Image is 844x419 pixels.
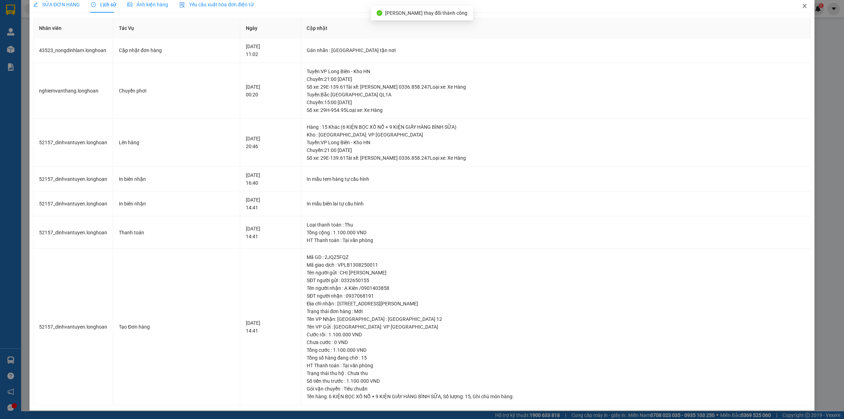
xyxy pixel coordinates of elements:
[307,331,805,338] div: Cước rồi : 1.100.000 VND
[301,19,811,38] th: Cập nhật
[119,46,234,54] div: Cập nhật đơn hàng
[246,83,295,99] div: [DATE] 00:20
[119,139,234,146] div: Lên hàng
[307,277,805,284] div: SĐT người gửi : 0332650155
[307,123,805,131] div: Hàng : 15 Khác (6 KIỆN BỌC XỐ NỔ + 9 KIỆN GIẤY HÀNG BÌNH SỮA)
[307,284,805,292] div: Tên người nhận : A Kiên /0901403858
[307,377,805,385] div: Số tiền thu trước : 1.100.000 VND
[246,196,295,211] div: [DATE] 14:41
[307,139,805,162] div: Tuyến : VP Long Biên - Kho HN Chuyến: 21:00 [DATE] Số xe: 29E-139.61 Tài xế: [PERSON_NAME] 0336.8...
[329,394,441,399] span: 6 KIỆN BỌC XỐ NỔ + 9 KIỆN GIẤY HÀNG BÌNH SỮA
[307,307,805,315] div: Trạng thái đơn hàng : Mới
[246,225,295,240] div: [DATE] 14:41
[802,3,807,9] span: close
[119,200,234,208] div: In biên nhận
[307,261,805,269] div: Mã giao dịch : VPLB1308250011
[307,354,805,362] div: Tổng số hàng đang chờ : 15
[307,292,805,300] div: SĐT người nhận : 0937068191
[246,135,295,150] div: [DATE] 20:46
[91,2,116,7] span: Lịch sử
[33,119,113,167] td: 52157_dinhvantuyen.longhoan
[91,2,96,7] span: clock-circle
[127,2,132,7] span: picture
[307,300,805,307] div: Địa chỉ nhận : [STREET_ADDRESS][PERSON_NAME]
[119,323,234,331] div: Tạo Đơn hàng
[33,63,113,119] td: nghiemvanthang.longhoan
[307,229,805,236] div: Tổng cộng : 1.100.000 VND
[307,68,805,91] div: Tuyến : VP Long Biên - Kho HN Chuyến: 21:00 [DATE] Số xe: 29E-139.61 Tài xế: [PERSON_NAME] 0336.8...
[246,43,295,58] div: [DATE] 11:02
[240,19,301,38] th: Ngày
[377,10,382,16] span: check-circle
[33,249,113,405] td: 52157_dinhvantuyen.longhoan
[246,319,295,335] div: [DATE] 14:41
[307,46,805,54] div: Gán nhãn : [GEOGRAPHIC_DATA] tận nơi
[307,269,805,277] div: Tên người gửi : CHỊ [PERSON_NAME]
[307,393,805,400] div: Tên hàng: , Số lượng: , Ghi chú món hàng:
[385,10,467,16] span: [PERSON_NAME] thay đổi thành công
[307,315,805,323] div: Tên VP Nhận: [GEOGRAPHIC_DATA] : [GEOGRAPHIC_DATA] 12
[33,216,113,249] td: 52157_dinhvantuyen.longhoan
[119,229,234,236] div: Thanh toán
[33,167,113,192] td: 52157_dinhvantuyen.longhoan
[127,2,168,7] span: Ảnh kiện hàng
[307,323,805,331] div: Tên VP Gửi : [GEOGRAPHIC_DATA]: VP [GEOGRAPHIC_DATA]
[307,346,805,354] div: Tổng cước : 1.100.000 VND
[119,87,234,95] div: Chuyển phơi
[307,236,805,244] div: HT Thanh toán : Tại văn phòng
[179,2,254,7] span: Yêu cầu xuất hóa đơn điện tử
[33,2,38,7] span: edit
[33,191,113,216] td: 52157_dinhvantuyen.longhoan
[307,338,805,346] div: Chưa cước : 0 VND
[307,221,805,229] div: Loại thanh toán : Thu
[246,171,295,187] div: [DATE] 16:40
[33,2,80,7] span: SỬA ĐƠN HÀNG
[307,369,805,377] div: Trạng thái thu hộ : Chưa thu
[307,200,805,208] div: In mẫu biên lai tự cấu hình
[465,394,471,399] span: 15
[307,362,805,369] div: HT Thanh toán : Tại văn phòng
[119,175,234,183] div: In biên nhận
[307,385,805,393] div: Gói vận chuyển : Tiêu chuẩn
[33,19,113,38] th: Nhân viên
[307,131,805,139] div: Kho : [GEOGRAPHIC_DATA]: VP [GEOGRAPHIC_DATA]
[307,253,805,261] div: Mã GD : 2JQZ5FQZ
[307,175,805,183] div: In mẫu tem hàng tự cấu hình
[179,2,185,8] img: icon
[307,91,805,114] div: Tuyến : Bắc [GEOGRAPHIC_DATA] QL1A Chuyến: 15:00 [DATE] Số xe: 29H-954.95 Loại xe: Xe Hàng
[113,19,240,38] th: Tác Vụ
[33,38,113,63] td: 43523_nongdinhlam.longhoan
